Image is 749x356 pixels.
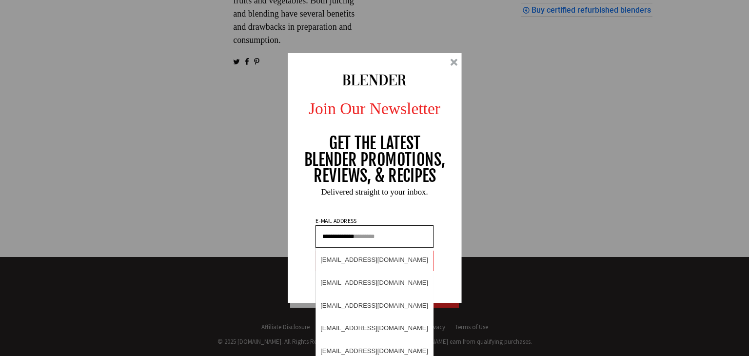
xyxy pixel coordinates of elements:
[279,188,470,196] p: Delivered straight to your inbox.
[316,294,433,316] div: [EMAIL_ADDRESS][DOMAIN_NAME]
[279,96,470,120] p: Join Our Newsletter
[316,271,433,294] div: [EMAIL_ADDRESS][DOMAIN_NAME]
[316,316,433,339] div: [EMAIL_ADDRESS][DOMAIN_NAME]
[316,248,433,271] div: [EMAIL_ADDRESS][DOMAIN_NAME]
[304,135,446,184] p: GET THE LATEST BLENDER PROMOTIONS, REVIEWS, & RECIPES
[315,218,357,224] p: E-MAIL ADDRESS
